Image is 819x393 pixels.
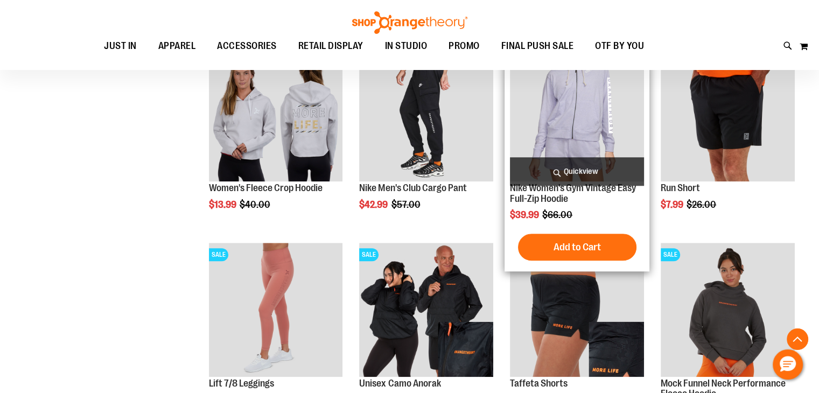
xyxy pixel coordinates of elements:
[209,248,228,261] span: SALE
[510,243,644,377] img: Product image for Camo Tafetta Shorts
[595,34,644,58] span: OTF BY YOU
[359,378,440,389] a: Unisex Camo Anorak
[655,42,800,237] div: product
[209,199,238,210] span: $13.99
[209,243,343,377] img: Product image for Lift 7/8 Leggings
[510,157,644,186] a: Quickview
[661,47,795,183] a: Product image for Run ShortSALE
[510,47,644,181] img: Product image for Nike Gym Vintage Easy Full Zip Hoodie
[510,183,636,204] a: Nike Women's Gym Vintage Easy Full-Zip Hoodie
[148,34,207,58] a: APPAREL
[510,378,568,389] a: Taffeta Shorts
[661,199,685,210] span: $7.99
[661,47,795,181] img: Product image for Run Short
[501,34,574,58] span: FINAL PUSH SALE
[491,34,585,59] a: FINAL PUSH SALE
[158,34,196,58] span: APPAREL
[438,34,491,59] a: PROMO
[359,183,466,193] a: Nike Men's Club Cargo Pant
[773,349,803,380] button: Hello, have a question? Let’s chat.
[298,34,363,58] span: RETAIL DISPLAY
[510,209,541,220] span: $39.99
[661,248,680,261] span: SALE
[359,243,493,378] a: Product image for Unisex Camo AnorakSALE
[359,47,493,183] a: Product image for Nike Mens Club Cargo PantSALE
[661,243,795,377] img: Product image for Mock Funnel Neck Performance Fleece Hoodie
[687,199,718,210] span: $26.00
[385,34,428,58] span: IN STUDIO
[584,34,655,59] a: OTF BY YOU
[209,47,343,183] a: Product image for Womens Fleece Crop HoodieSALE
[542,209,574,220] span: $66.00
[209,183,323,193] a: Women's Fleece Crop Hoodie
[204,42,348,237] div: product
[351,11,469,34] img: Shop Orangetheory
[787,328,808,350] button: Back To Top
[554,241,601,253] span: Add to Cart
[661,243,795,378] a: Product image for Mock Funnel Neck Performance Fleece HoodieSALE
[391,199,422,210] span: $57.00
[510,243,644,378] a: Product image for Camo Tafetta ShortsSALE
[359,243,493,377] img: Product image for Unisex Camo Anorak
[359,199,389,210] span: $42.99
[505,42,649,271] div: product
[93,34,148,59] a: JUST IN
[449,34,480,58] span: PROMO
[209,47,343,181] img: Product image for Womens Fleece Crop Hoodie
[374,34,438,59] a: IN STUDIO
[661,183,700,193] a: Run Short
[206,34,288,59] a: ACCESSORIES
[209,378,274,389] a: Lift 7/8 Leggings
[240,199,272,210] span: $40.00
[359,248,379,261] span: SALE
[104,34,137,58] span: JUST IN
[209,243,343,378] a: Product image for Lift 7/8 LeggingsSALE
[354,42,499,237] div: product
[359,47,493,181] img: Product image for Nike Mens Club Cargo Pant
[288,34,374,59] a: RETAIL DISPLAY
[510,47,644,183] a: Product image for Nike Gym Vintage Easy Full Zip HoodieSALE
[518,234,636,261] button: Add to Cart
[217,34,277,58] span: ACCESSORIES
